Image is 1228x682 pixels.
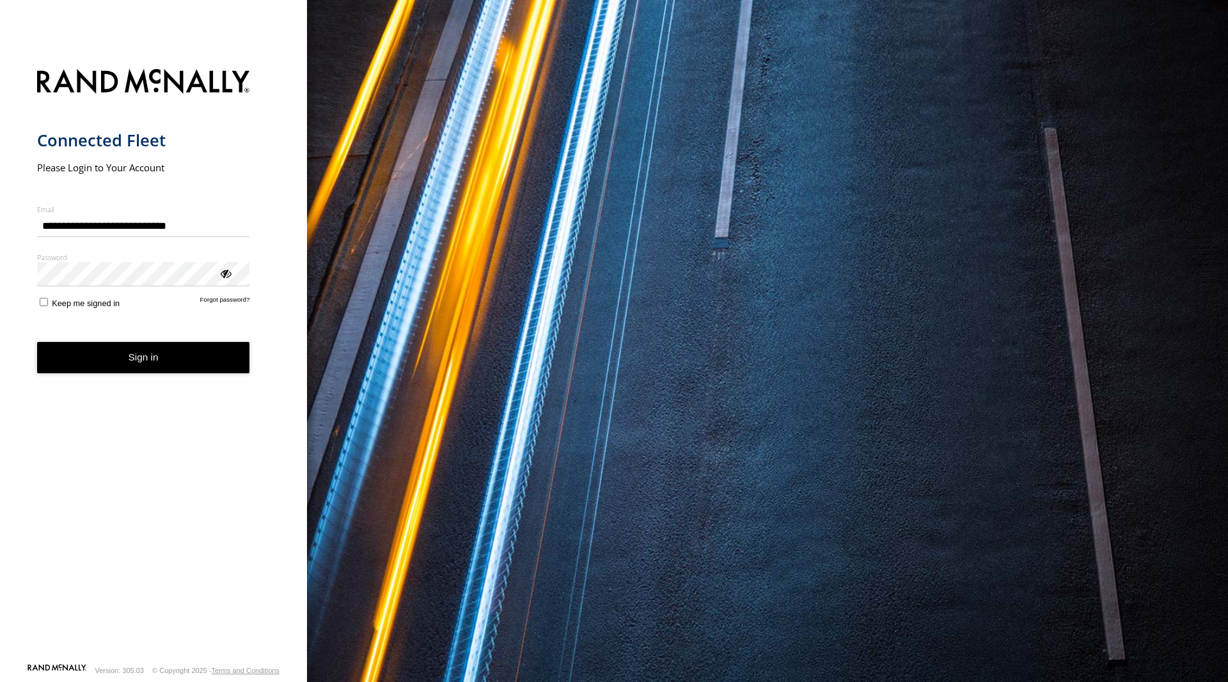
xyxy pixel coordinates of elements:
[37,252,250,262] label: Password
[95,667,144,674] div: Version: 305.03
[37,161,250,174] h2: Please Login to Your Account
[37,130,250,151] h1: Connected Fleet
[212,667,279,674] a: Terms and Conditions
[52,298,120,308] span: Keep me signed in
[37,205,250,214] label: Email
[37,66,250,99] img: Rand McNally
[152,667,279,674] div: © Copyright 2025 -
[40,298,48,306] input: Keep me signed in
[219,267,232,279] div: ViewPassword
[28,664,86,677] a: Visit our Website
[37,61,271,663] form: main
[200,296,250,308] a: Forgot password?
[37,342,250,373] button: Sign in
